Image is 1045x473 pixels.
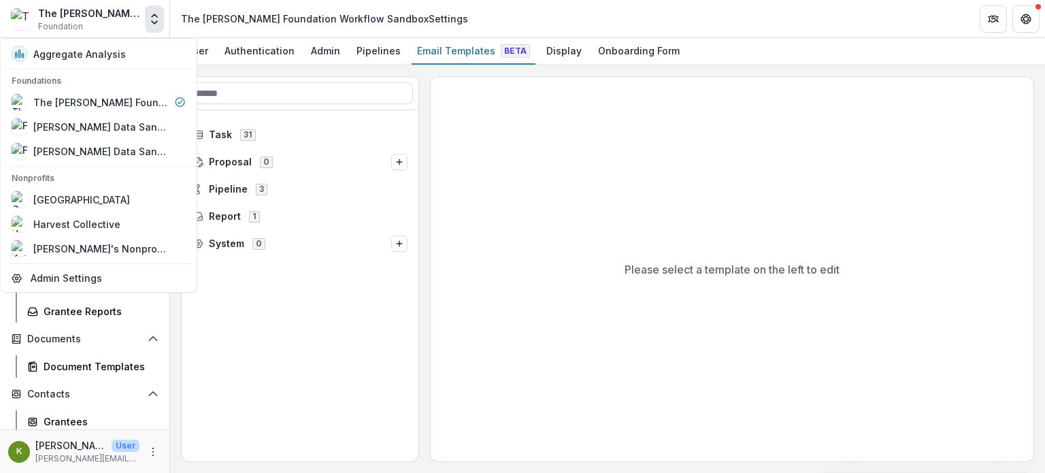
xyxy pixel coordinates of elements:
div: Authentication [219,41,300,61]
a: User [181,38,214,65]
div: Pipelines [351,41,406,61]
span: System [209,238,244,250]
div: Pipeline3 [187,178,413,200]
div: Admin [305,41,346,61]
span: Documents [27,333,142,345]
div: Display [541,41,587,61]
p: Please select a template on the left to edit [625,261,840,278]
span: Contacts [27,389,142,400]
div: Proposal0Options [187,151,413,173]
div: Grantees [44,414,153,429]
p: [PERSON_NAME][EMAIL_ADDRESS][DOMAIN_NAME] [35,453,139,465]
p: User [112,440,139,452]
p: [PERSON_NAME] [35,438,106,453]
a: Authentication [219,38,300,65]
span: Beta [501,44,530,58]
a: Onboarding Form [593,38,685,65]
a: Document Templates [22,355,164,378]
button: More [145,444,161,460]
span: Foundation [38,20,83,33]
button: Options [391,235,408,252]
button: Get Help [1012,5,1040,33]
div: Grantee Reports [44,304,153,319]
a: Pipelines [351,38,406,65]
a: Admin [305,38,346,65]
nav: breadcrumb [176,9,474,29]
span: 1 [249,211,260,222]
span: Task [209,129,232,141]
span: 0 [252,238,265,249]
span: Proposal [209,157,252,168]
div: System0Options [187,233,413,255]
button: Options [391,154,408,170]
div: The [PERSON_NAME] Foundation Workflow Sandbox [38,6,139,20]
div: Kate [16,447,22,456]
span: 3 [256,184,267,195]
div: Email Templates [412,41,535,61]
div: Report1 [187,206,413,227]
button: Open entity switcher [145,5,164,33]
a: Grantee Reports [22,300,164,323]
div: Document Templates [44,359,153,374]
span: Pipeline [209,184,248,195]
img: The Frist Foundation Workflow Sandbox [11,8,33,30]
button: Open Documents [5,328,164,350]
button: Partners [980,5,1007,33]
span: 31 [240,129,256,140]
div: Onboarding Form [593,41,685,61]
a: Grantees [22,410,164,433]
a: Display [541,38,587,65]
span: 0 [260,157,273,167]
div: User [181,41,214,61]
button: Open Contacts [5,383,164,405]
div: Task31 [187,124,413,146]
span: Report [209,211,241,223]
div: The [PERSON_NAME] Foundation Workflow Sandbox Settings [181,12,468,26]
a: Email Templates Beta [412,38,535,65]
